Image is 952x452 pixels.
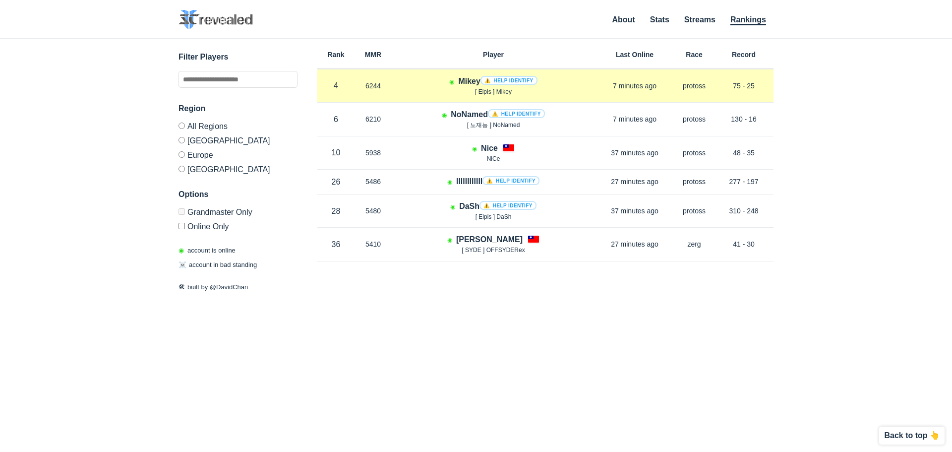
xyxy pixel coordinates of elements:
span: NiCe [487,155,500,162]
span: [ SYDE ] OFFSYDERex [462,247,525,254]
h4: Mikey [458,75,537,87]
p: 130 - 16 [714,114,773,124]
a: ⚠️ Help identify [482,176,539,185]
a: Streams [684,15,715,24]
p: 4 [317,80,355,91]
h4: DaSh [459,200,536,212]
a: Rankings [730,15,766,25]
label: [GEOGRAPHIC_DATA] [178,133,297,147]
label: Europe [178,147,297,162]
h3: Region [178,103,297,115]
p: 6210 [355,114,392,124]
p: 41 - 30 [714,239,773,249]
h3: Options [178,189,297,200]
h6: Race [674,51,714,58]
p: 10 [317,147,355,158]
h6: Player [392,51,595,58]
h4: Nice [481,142,498,154]
span: [ Elpis ] DaSh [476,213,512,220]
h6: Rank [317,51,355,58]
p: protoss [674,148,714,158]
a: ⚠️ Help identify [479,201,536,210]
label: All Regions [178,123,297,133]
p: account is online [178,246,236,256]
p: Back to top 👆 [884,432,940,440]
p: 5938 [355,148,392,158]
p: 7 minutes ago [595,114,674,124]
label: [GEOGRAPHIC_DATA] [178,162,297,174]
span: 🛠 [178,283,185,291]
input: Europe [178,151,185,158]
p: 6 [317,114,355,125]
span: ☠️ [178,261,186,268]
label: Only Show accounts currently in Grandmaster [178,208,297,219]
p: zerg [674,239,714,249]
p: built by @ [178,282,297,292]
img: SC2 Revealed [178,10,253,29]
input: All Regions [178,123,185,129]
p: account in bad standing [178,260,257,270]
h6: MMR [355,51,392,58]
a: ⚠️ Help identify [488,109,545,118]
input: [GEOGRAPHIC_DATA] [178,137,185,143]
span: Account is laddering [450,203,455,210]
p: 5410 [355,239,392,249]
h4: [PERSON_NAME] [456,234,523,245]
input: [GEOGRAPHIC_DATA] [178,166,185,172]
span: Account is laddering [472,145,477,152]
span: [ Elpis ] Mikey [475,88,512,95]
p: 26 [317,176,355,188]
p: protoss [674,177,714,187]
input: Grandmaster Only [178,208,185,215]
input: Online Only [178,223,185,229]
h4: llllllllllll [456,176,539,187]
h6: Last Online [595,51,674,58]
p: 27 minutes ago [595,177,674,187]
span: Account is laddering [447,179,452,186]
span: Account is laddering [449,78,454,85]
p: 36 [317,239,355,250]
p: protoss [674,114,714,124]
p: 5486 [355,177,392,187]
p: 310 - 248 [714,206,773,216]
a: ⚠️ Help identify [480,76,537,85]
label: Only show accounts currently laddering [178,219,297,231]
p: 37 minutes ago [595,148,674,158]
p: 27 minutes ago [595,239,674,249]
h3: Filter Players [178,51,297,63]
a: About [612,15,635,24]
h4: NoNamed [451,109,544,120]
h6: Record [714,51,773,58]
p: 75 - 25 [714,81,773,91]
p: 6244 [355,81,392,91]
p: 277 - 197 [714,177,773,187]
span: [ 노재능 ] NoNamed [467,122,520,129]
p: 7 minutes ago [595,81,674,91]
p: protoss [674,206,714,216]
span: Account is laddering [447,237,452,244]
span: Account is laddering [442,112,447,119]
a: Stats [650,15,669,24]
p: 37 minutes ago [595,206,674,216]
p: 28 [317,205,355,217]
span: ◉ [178,247,184,254]
p: 5480 [355,206,392,216]
a: DavidChan [216,283,248,291]
p: 48 - 35 [714,148,773,158]
p: protoss [674,81,714,91]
